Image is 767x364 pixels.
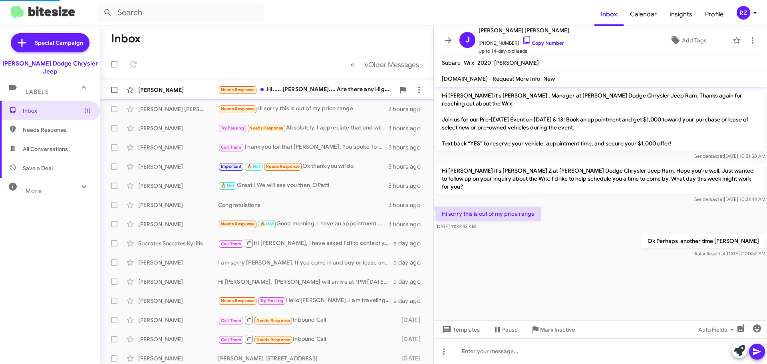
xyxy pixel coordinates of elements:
div: [PERSON_NAME] [138,86,218,94]
span: [DOMAIN_NAME] - Request More Info [442,75,540,82]
div: [PERSON_NAME] [138,278,218,286]
div: [PERSON_NAME] [138,143,218,151]
div: Good morning, I have an appointment with [PERSON_NAME] set for 4 [DATE]. We are approximately 75 ... [218,219,388,229]
span: said at [710,153,724,159]
div: [PERSON_NAME] [138,354,218,362]
span: Sender [DATE] 10:31:44 AM [694,196,765,202]
span: [PERSON_NAME] [494,59,539,66]
span: Sender [DATE] 10:31:58 AM [694,153,765,159]
span: Call Them [221,318,242,323]
span: Try Pausing [221,125,244,131]
span: Pause [502,322,518,337]
div: [DATE] [397,335,427,343]
div: Inbound Call [218,334,397,344]
button: Templates [434,322,486,337]
span: Older Messages [368,60,419,69]
span: Wrx [464,59,474,66]
div: Ok thank you wil do [218,162,388,171]
div: [PERSON_NAME] [138,297,218,305]
span: Mark Inactive [540,322,575,337]
a: Inbox [594,3,624,26]
span: New [543,75,555,82]
span: Needs Response [221,106,255,111]
div: Hi [PERSON_NAME], [PERSON_NAME] will arrive at 1PM [DATE]. Let me ask you a question. Are you pre... [218,278,393,286]
span: Needs Response [266,164,300,169]
span: said at [711,251,725,257]
div: [PERSON_NAME] [138,220,218,228]
a: Copy Number [522,40,564,46]
div: a day ago [393,278,427,286]
span: 2020 [477,59,491,66]
span: Save a Deal [23,164,53,172]
span: [PHONE_NUMBER] [479,35,569,47]
div: Hi..... [PERSON_NAME].... Are there any High Tide 4 door wranglers on the lot or in-transit ? [218,85,395,94]
button: Pause [486,322,524,337]
p: Hi sorry this is out of my price range [435,207,541,221]
span: 🔥 Hot [247,164,260,169]
div: Congratulstions [218,201,388,209]
span: Call Them [221,241,242,247]
div: Thank you for that [PERSON_NAME]. You spoke To [PERSON_NAME], so she is working with you. Thank y... [218,143,388,152]
span: Needs Response [221,221,255,227]
span: Auto Fields [698,322,737,337]
div: I am sorry [PERSON_NAME]. If you come in and buy or lease another a car I will give you The $500.... [218,259,393,267]
div: 3 hours ago [388,143,427,151]
a: Profile [699,3,730,26]
a: Special Campaign [11,33,89,52]
span: Needs Response [256,337,290,342]
a: Calendar [624,3,663,26]
div: 3 hours ago [388,182,427,190]
button: Mark Inactive [524,322,582,337]
span: Labels [26,88,49,95]
div: [PERSON_NAME] [138,316,218,324]
div: [PERSON_NAME] [STREET_ADDRESS] [218,354,397,362]
p: Ok Perhaps another time [PERSON_NAME] [641,234,765,248]
span: Templates [440,322,480,337]
div: 3 hours ago [388,124,427,132]
div: 3 hours ago [388,220,427,228]
div: [PERSON_NAME] [138,335,218,343]
div: Absolutely. I appreciate that and will work with you all. [218,123,388,133]
button: Next [359,56,424,73]
div: 3 hours ago [388,163,427,171]
span: 🔥 Hot [221,183,234,188]
span: Needs Response [221,298,255,303]
input: Search [97,3,264,22]
p: Hi [PERSON_NAME] it's [PERSON_NAME] Z at [PERSON_NAME] Dodge Chrysler Jeep Ram. Hope you're well.... [435,163,765,194]
p: Hi [PERSON_NAME] it's [PERSON_NAME] , Manager at [PERSON_NAME] Dodge Chrysler Jeep Ram. Thanks ag... [435,88,765,151]
div: a day ago [393,239,427,247]
span: Subaru [442,59,461,66]
button: Add Tags [647,33,729,48]
div: 2 hours ago [388,105,427,113]
span: J [465,34,470,46]
div: [PERSON_NAME] [138,182,218,190]
h1: Inbox [111,32,141,45]
span: Call Them [221,337,242,342]
a: Insights [663,3,699,26]
span: More [26,187,42,195]
button: Auto Fields [692,322,743,337]
span: Special Campaign [35,39,83,47]
span: Needs Response [221,87,255,92]
span: [PERSON_NAME] [PERSON_NAME] [479,26,569,35]
span: (1) [84,107,91,115]
div: Socrates Socrates Kyritis [138,239,218,247]
button: Previous [346,56,360,73]
div: Great ! We will see you then OPatti [218,181,388,190]
div: a day ago [393,297,427,305]
div: a day ago [393,259,427,267]
span: Rafaella [DATE] 2:00:52 PM [695,251,765,257]
div: [PERSON_NAME] [138,124,218,132]
span: Try Pausing [260,298,283,303]
span: Needs Response [23,126,91,134]
div: [PERSON_NAME] [PERSON_NAME] [138,105,218,113]
div: [PERSON_NAME] [138,163,218,171]
div: [DATE] [397,354,427,362]
span: Up to 14-day-old leads [479,47,569,55]
nav: Page navigation example [346,56,424,73]
span: [DATE] 11:39:33 AM [435,223,476,229]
